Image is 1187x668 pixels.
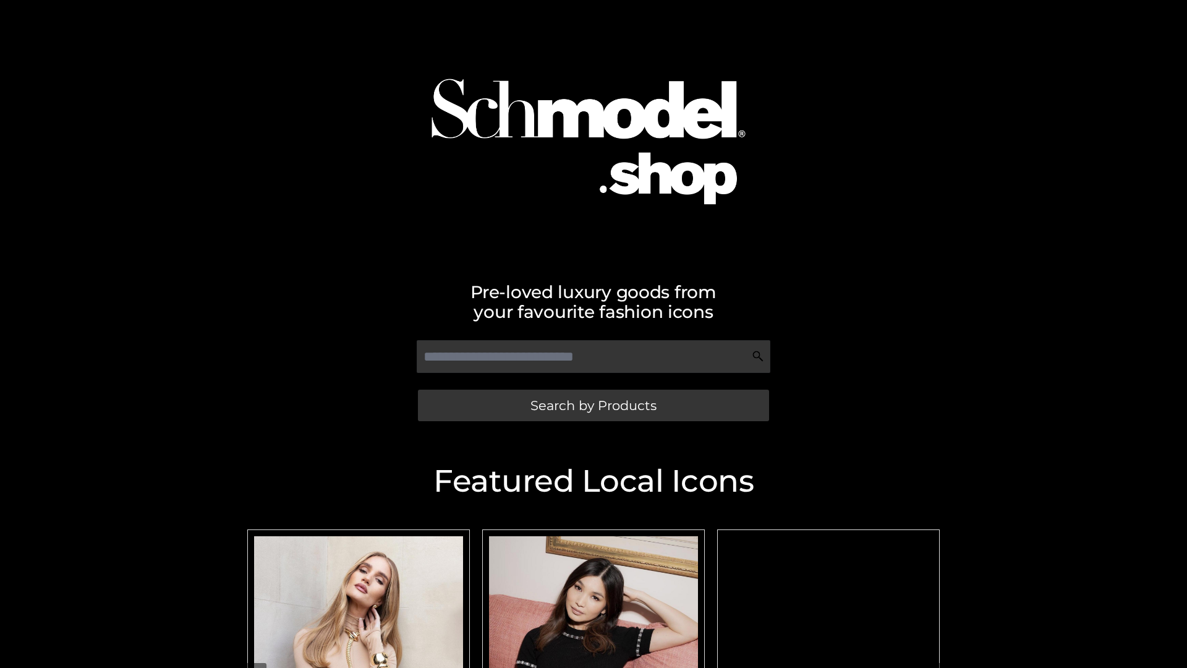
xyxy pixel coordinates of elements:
[241,466,946,497] h2: Featured Local Icons​
[530,399,657,412] span: Search by Products
[241,282,946,322] h2: Pre-loved luxury goods from your favourite fashion icons
[418,390,769,421] a: Search by Products
[752,350,764,362] img: Search Icon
